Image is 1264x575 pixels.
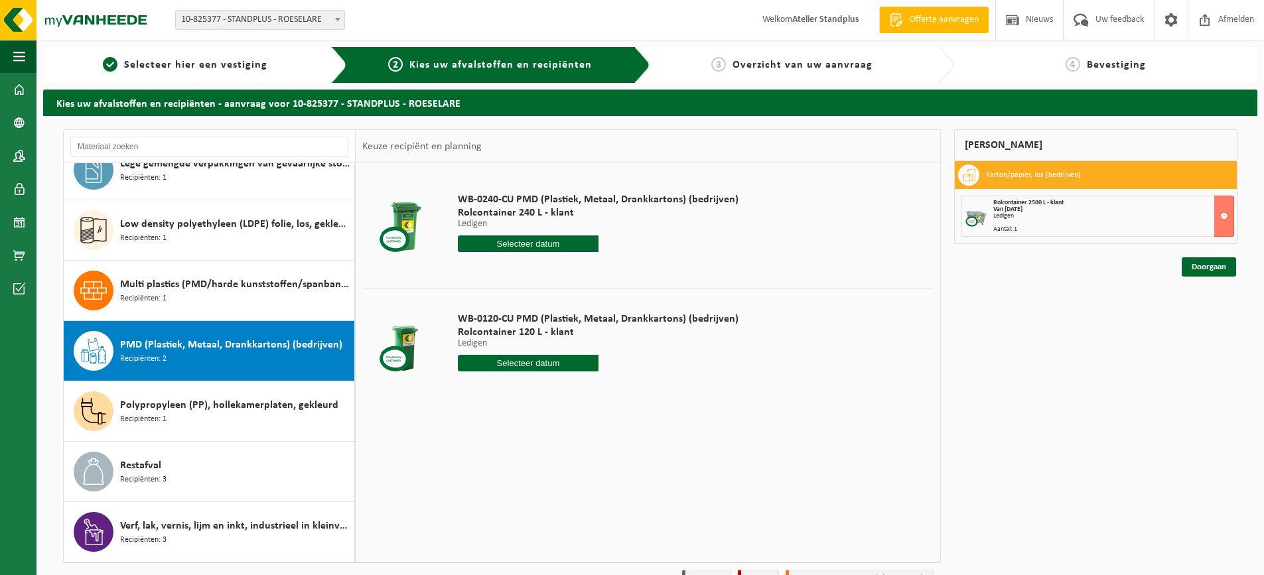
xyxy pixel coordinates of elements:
[50,57,320,73] a: 1Selecteer hier een vestiging
[458,220,738,229] p: Ledigen
[409,60,592,70] span: Kies uw afvalstoffen en recipiënten
[906,13,982,27] span: Offerte aanvragen
[64,502,355,562] button: Verf, lak, vernis, lijm en inkt, industrieel in kleinverpakking Recipiënten: 3
[120,172,167,184] span: Recipiënten: 1
[120,397,338,413] span: Polypropyleen (PP), hollekamerplaten, gekleurd
[733,60,873,70] span: Overzicht van uw aanvraag
[954,129,1238,161] div: [PERSON_NAME]
[70,137,348,157] input: Materiaal zoeken
[993,226,1234,233] div: Aantal: 1
[176,11,344,29] span: 10-825377 - STANDPLUS - ROESELARE
[43,90,1257,115] h2: Kies uw afvalstoffen en recipiënten - aanvraag voor 10-825377 - STANDPLUS - ROESELARE
[120,534,167,546] span: Recipiënten: 3
[64,200,355,261] button: Low density polyethyleen (LDPE) folie, los, gekleurd Recipiënten: 1
[993,213,1234,220] div: Ledigen
[711,57,726,72] span: 3
[120,413,167,426] span: Recipiënten: 1
[120,353,167,365] span: Recipiënten: 2
[124,60,267,70] span: Selecteer hier een vestiging
[120,474,167,486] span: Recipiënten: 3
[1087,60,1146,70] span: Bevestiging
[120,232,167,245] span: Recipiënten: 1
[1066,57,1080,72] span: 4
[792,15,859,25] strong: Atelier Standplus
[64,140,355,200] button: Lege gemengde verpakkingen van gevaarlijke stoffen Recipiënten: 1
[458,235,598,252] input: Selecteer datum
[879,7,989,33] a: Offerte aanvragen
[103,57,117,72] span: 1
[458,312,738,326] span: WB-0120-CU PMD (Plastiek, Metaal, Drankkartons) (bedrijven)
[120,458,161,474] span: Restafval
[120,518,351,534] span: Verf, lak, vernis, lijm en inkt, industrieel in kleinverpakking
[458,355,598,371] input: Selecteer datum
[120,156,351,172] span: Lege gemengde verpakkingen van gevaarlijke stoffen
[120,292,167,305] span: Recipiënten: 1
[120,277,351,292] span: Multi plastics (PMD/harde kunststoffen/spanbanden/EPS/folie naturel/folie gemengd)
[458,339,738,348] p: Ledigen
[356,130,488,163] div: Keuze recipiënt en planning
[64,442,355,502] button: Restafval Recipiënten: 3
[458,206,738,220] span: Rolcontainer 240 L - klant
[388,57,403,72] span: 2
[458,193,738,206] span: WB-0240-CU PMD (Plastiek, Metaal, Drankkartons) (bedrijven)
[458,326,738,339] span: Rolcontainer 120 L - klant
[64,381,355,442] button: Polypropyleen (PP), hollekamerplaten, gekleurd Recipiënten: 1
[120,216,351,232] span: Low density polyethyleen (LDPE) folie, los, gekleurd
[64,321,355,381] button: PMD (Plastiek, Metaal, Drankkartons) (bedrijven) Recipiënten: 2
[1182,257,1236,277] a: Doorgaan
[993,206,1022,213] strong: Van [DATE]
[993,199,1064,206] span: Rolcontainer 2500 L - klant
[64,261,355,321] button: Multi plastics (PMD/harde kunststoffen/spanbanden/EPS/folie naturel/folie gemengd) Recipiënten: 1
[120,337,342,353] span: PMD (Plastiek, Metaal, Drankkartons) (bedrijven)
[175,10,345,30] span: 10-825377 - STANDPLUS - ROESELARE
[986,164,1081,186] h3: Karton/papier, los (bedrijven)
